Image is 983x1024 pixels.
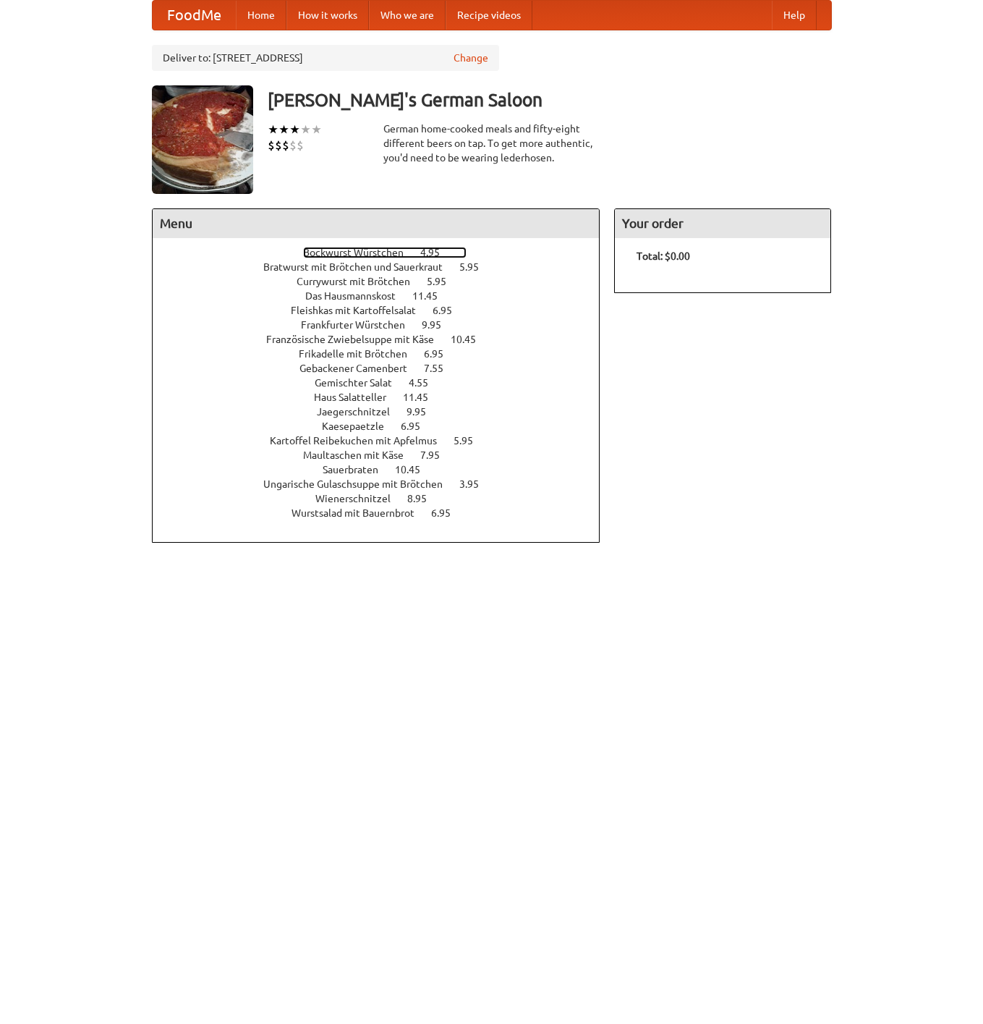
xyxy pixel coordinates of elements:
span: Frankfurter Würstchen [301,319,420,331]
li: $ [297,137,304,153]
span: 5.95 [459,261,493,273]
a: Ungarische Gulaschsuppe mit Brötchen 3.95 [263,478,506,490]
span: 6.95 [401,420,435,432]
li: ★ [289,122,300,137]
li: ★ [268,122,278,137]
span: 4.55 [409,377,443,389]
span: 6.95 [424,348,458,360]
a: FoodMe [153,1,236,30]
a: Who we are [369,1,446,30]
span: 11.45 [403,392,443,403]
a: Haus Salatteller 11.45 [314,392,455,403]
span: Bratwurst mit Brötchen und Sauerkraut [263,261,457,273]
h3: [PERSON_NAME]'s German Saloon [268,85,832,114]
span: Maultaschen mit Käse [303,449,418,461]
span: Kartoffel Reibekuchen mit Apfelmus [270,435,451,447]
a: Fleishkas mit Kartoffelsalat 6.95 [291,305,479,316]
li: ★ [300,122,311,137]
span: 8.95 [407,493,441,504]
span: 10.45 [451,334,490,345]
a: Maultaschen mit Käse 7.95 [303,449,467,461]
span: 5.95 [427,276,461,287]
span: Ungarische Gulaschsuppe mit Brötchen [263,478,457,490]
a: Kartoffel Reibekuchen mit Apfelmus 5.95 [270,435,500,447]
span: Jaegerschnitzel [317,406,404,418]
a: Currywurst mit Brötchen 5.95 [297,276,473,287]
span: 7.55 [424,363,458,374]
span: Fleishkas mit Kartoffelsalat [291,305,430,316]
a: Bratwurst mit Brötchen und Sauerkraut 5.95 [263,261,506,273]
span: 6.95 [433,305,467,316]
li: ★ [278,122,289,137]
span: Frikadelle mit Brötchen [299,348,422,360]
span: Bockwurst Würstchen [303,247,418,258]
span: 4.95 [420,247,454,258]
a: Bockwurst Würstchen 4.95 [303,247,467,258]
div: Deliver to: [STREET_ADDRESS] [152,45,499,71]
a: Frikadelle mit Brötchen 6.95 [299,348,470,360]
a: Gemischter Salat 4.55 [315,377,455,389]
h4: Your order [615,209,830,238]
img: angular.jpg [152,85,253,194]
span: 5.95 [454,435,488,447]
a: Wienerschnitzel 8.95 [315,493,454,504]
h4: Menu [153,209,600,238]
span: 11.45 [412,290,452,302]
a: Help [772,1,817,30]
a: Jaegerschnitzel 9.95 [317,406,453,418]
a: Das Hausmannskost 11.45 [305,290,464,302]
div: German home-cooked meals and fifty-eight different beers on tap. To get more authentic, you'd nee... [383,122,600,165]
span: 9.95 [407,406,441,418]
li: $ [268,137,275,153]
a: Recipe videos [446,1,532,30]
span: Das Hausmannskost [305,290,410,302]
a: Change [454,51,488,65]
a: Sauerbraten 10.45 [323,464,447,475]
li: ★ [311,122,322,137]
b: Total: $0.00 [637,250,690,262]
span: Haus Salatteller [314,392,401,403]
a: Home [236,1,286,30]
span: Sauerbraten [323,464,393,475]
span: Wienerschnitzel [315,493,405,504]
span: 7.95 [420,449,454,461]
span: Currywurst mit Brötchen [297,276,425,287]
span: 6.95 [431,507,465,519]
span: Französische Zwiebelsuppe mit Käse [266,334,448,345]
a: Wurstsalad mit Bauernbrot 6.95 [292,507,477,519]
span: 9.95 [422,319,456,331]
li: $ [275,137,282,153]
a: Französische Zwiebelsuppe mit Käse 10.45 [266,334,503,345]
span: Gemischter Salat [315,377,407,389]
li: $ [289,137,297,153]
li: $ [282,137,289,153]
a: How it works [286,1,369,30]
span: Wurstsalad mit Bauernbrot [292,507,429,519]
span: 3.95 [459,478,493,490]
span: Kaesepaetzle [322,420,399,432]
span: 10.45 [395,464,435,475]
a: Gebackener Camenbert 7.55 [299,363,470,374]
a: Kaesepaetzle 6.95 [322,420,447,432]
a: Frankfurter Würstchen 9.95 [301,319,468,331]
span: Gebackener Camenbert [299,363,422,374]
